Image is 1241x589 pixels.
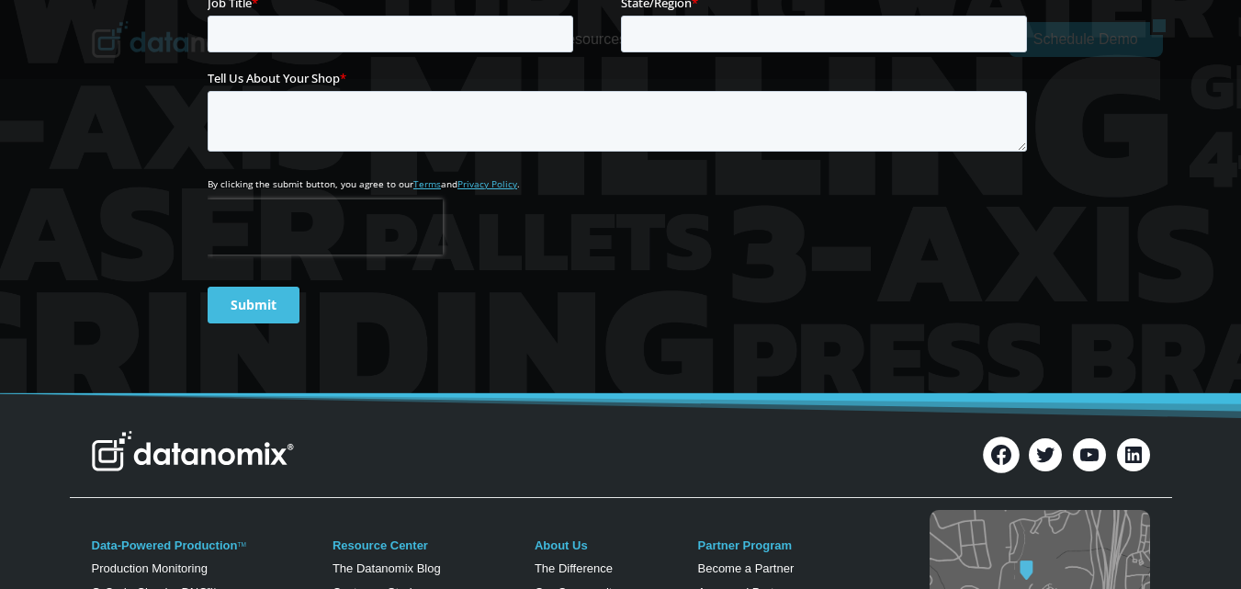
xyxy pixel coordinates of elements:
a: Partner Program [697,538,792,552]
a: The Difference [535,561,613,575]
a: The Datanomix Blog [333,561,441,575]
span: Phone number [413,76,496,93]
a: Privacy Policy [250,447,310,460]
a: Terms [206,447,233,460]
a: About Us [535,538,588,552]
a: TM [237,541,245,548]
label: Please enter a different email address. This form does not accept addresses from [DOMAIN_NAME]. [5,134,413,167]
span: Last Name [413,1,472,17]
img: Datanomix Logo [92,431,294,471]
a: Production Monitoring [92,561,208,575]
a: Become a Partner [697,561,794,575]
a: Resource Center [333,538,428,552]
a: Data-Powered Production [92,538,238,552]
span: State/Region [413,265,484,281]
